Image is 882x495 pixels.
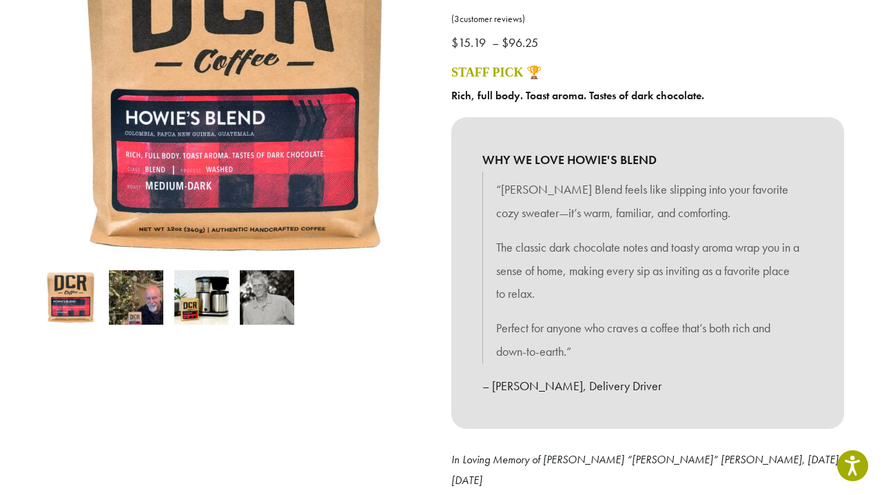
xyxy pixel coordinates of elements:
p: “[PERSON_NAME] Blend feels like slipping into your favorite cozy sweater—it’s warm, familiar, and... [496,178,799,225]
b: WHY WE LOVE HOWIE'S BLEND [482,148,813,172]
span: – [492,34,499,50]
span: $ [502,34,509,50]
p: Perfect for anyone who craves a coffee that’s both rich and down-to-earth.” [496,316,799,363]
span: $ [451,34,458,50]
p: The classic dark chocolate notes and toasty aroma wrap you in a sense of home, making every sip a... [496,236,799,305]
a: (3customer reviews) [451,12,844,26]
bdi: 96.25 [502,34,542,50]
em: In Loving Memory of [PERSON_NAME] “[PERSON_NAME]” [PERSON_NAME], [DATE]-[DATE] [451,452,842,487]
bdi: 15.19 [451,34,489,50]
b: Rich, full body. Toast aroma. Tastes of dark chocolate. [451,88,704,103]
img: Howie Heyer [240,270,294,325]
img: Howie's Blend [43,270,98,325]
img: Howie's Blend - Image 3 [174,270,229,325]
img: Howie's Blend - Image 2 [109,270,163,325]
p: – [PERSON_NAME], Delivery Driver [482,374,813,398]
span: 3 [454,13,460,25]
a: STAFF PICK 🏆 [451,65,542,79]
